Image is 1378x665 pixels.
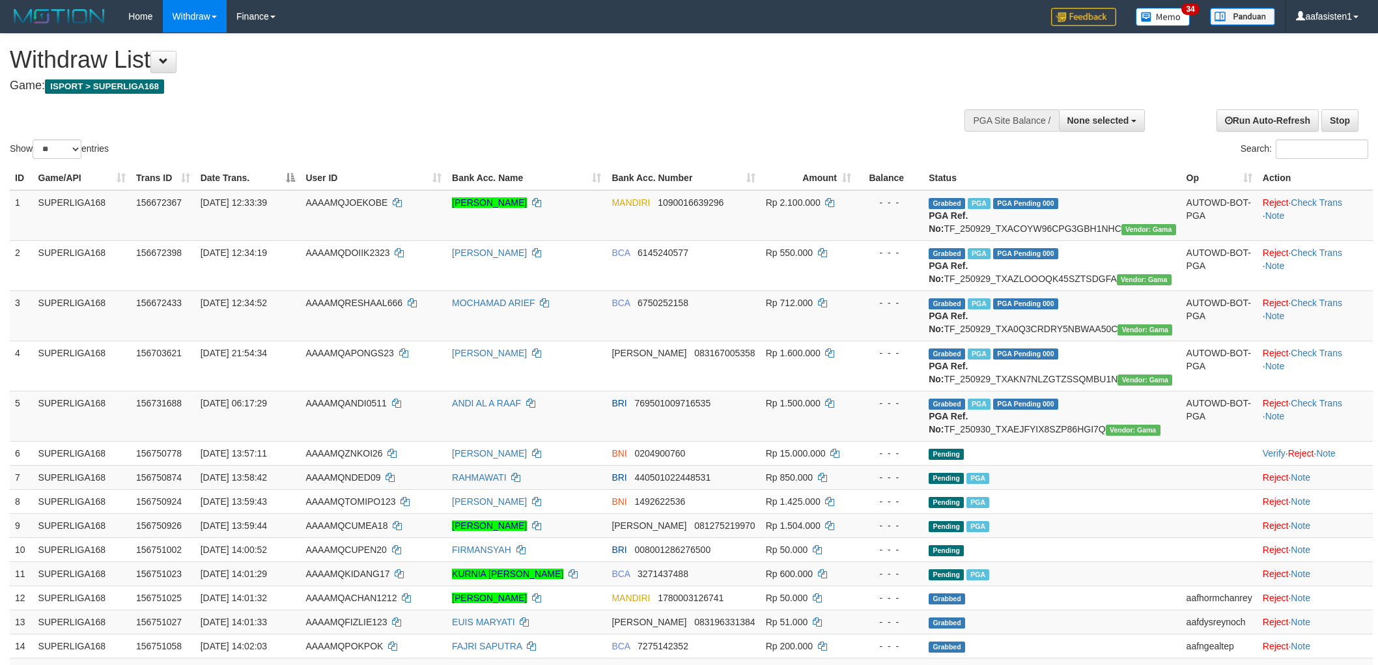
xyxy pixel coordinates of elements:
td: · · [1258,441,1373,465]
span: Copy 083167005358 to clipboard [694,348,755,358]
span: Grabbed [929,642,965,653]
select: Showentries [33,139,81,159]
th: ID [10,166,33,190]
img: panduan.png [1210,8,1275,25]
span: [DATE] 13:59:43 [201,496,267,507]
a: [PERSON_NAME] [452,593,527,603]
span: Copy 3271437488 to clipboard [638,569,688,579]
td: SUPERLIGA168 [33,537,131,561]
span: MANDIRI [612,197,650,208]
a: Note [1265,261,1285,271]
a: Note [1265,210,1285,221]
span: Rp 50.000 [766,545,808,555]
a: Reject [1263,641,1289,651]
span: 156751002 [136,545,182,555]
a: Reject [1263,398,1289,408]
span: Grabbed [929,399,965,410]
th: Bank Acc. Name: activate to sort column ascending [447,166,606,190]
b: PGA Ref. No: [929,311,968,334]
a: FAJRI SAPUTRA [452,641,522,651]
span: [DATE] 13:59:44 [201,520,267,531]
span: AAAAMQANDI0511 [305,398,387,408]
span: Copy 6145240577 to clipboard [638,248,688,258]
span: Marked by aafromsomean [968,399,991,410]
span: ISPORT > SUPERLIGA168 [45,79,164,94]
a: Note [1265,411,1285,421]
span: [DATE] 06:17:29 [201,398,267,408]
span: [DATE] 14:02:03 [201,641,267,651]
span: Rp 50.000 [766,593,808,603]
td: SUPERLIGA168 [33,586,131,610]
span: 156751027 [136,617,182,627]
a: Check Trans [1291,248,1342,258]
td: AUTOWD-BOT-PGA [1181,190,1258,241]
td: 8 [10,489,33,513]
span: [DATE] 14:01:33 [201,617,267,627]
span: PGA Pending [993,198,1058,209]
span: AAAAMQCUMEA18 [305,520,387,531]
span: Vendor URL: https://trx31.1velocity.biz [1121,224,1176,235]
span: Copy 1492622536 to clipboard [634,496,685,507]
span: 156750874 [136,472,182,483]
div: - - - [862,246,918,259]
a: Reject [1288,448,1314,459]
span: 156751023 [136,569,182,579]
a: Reject [1263,298,1289,308]
span: Pending [929,569,964,580]
span: [DATE] 14:01:32 [201,593,267,603]
span: BCA [612,569,630,579]
span: Grabbed [929,593,965,604]
span: AAAAMQNDED09 [305,472,380,483]
span: AAAAMQCUPEN20 [305,545,386,555]
div: - - - [862,495,918,508]
span: AAAAMQTOMIPO123 [305,496,395,507]
img: MOTION_logo.png [10,7,109,26]
span: Grabbed [929,298,965,309]
span: [PERSON_NAME] [612,520,686,531]
div: - - - [862,196,918,209]
a: Reject [1263,545,1289,555]
td: · [1258,634,1373,658]
a: Reject [1263,569,1289,579]
span: Copy 1090016639296 to clipboard [658,197,724,208]
span: PGA Pending [993,248,1058,259]
span: Marked by aafsoycanthlai [968,248,991,259]
td: 10 [10,537,33,561]
td: · [1258,537,1373,561]
span: Copy 6750252158 to clipboard [638,298,688,308]
span: Vendor URL: https://trx31.1velocity.biz [1117,274,1172,285]
td: SUPERLIGA168 [33,610,131,634]
a: EUIS MARYATI [452,617,514,627]
span: Rp 51.000 [766,617,808,627]
a: Note [1291,641,1310,651]
td: SUPERLIGA168 [33,441,131,465]
span: Marked by aafsengchandara [968,198,991,209]
td: SUPERLIGA168 [33,341,131,391]
span: 156750924 [136,496,182,507]
a: FIRMANSYAH [452,545,511,555]
span: Pending [929,497,964,508]
h4: Game: [10,79,906,92]
span: [DATE] 12:34:19 [201,248,267,258]
label: Show entries [10,139,109,159]
a: [PERSON_NAME] [452,448,527,459]
span: Copy 0204900760 to clipboard [634,448,685,459]
td: AUTOWD-BOT-PGA [1181,341,1258,391]
span: AAAAMQACHAN1212 [305,593,397,603]
span: [DATE] 13:58:42 [201,472,267,483]
div: - - - [862,519,918,532]
span: 156672433 [136,298,182,308]
span: Grabbed [929,248,965,259]
td: · · [1258,341,1373,391]
td: 5 [10,391,33,441]
a: RAHMAWATI [452,472,506,483]
span: AAAAMQAPONGS23 [305,348,393,358]
span: 156672367 [136,197,182,208]
th: Status [923,166,1181,190]
td: AUTOWD-BOT-PGA [1181,290,1258,341]
td: aafdysreynoch [1181,610,1258,634]
span: AAAAMQJOEKOBE [305,197,387,208]
span: Vendor URL: https://trx31.1velocity.biz [1118,375,1172,386]
span: 156750926 [136,520,182,531]
a: [PERSON_NAME] [452,496,527,507]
